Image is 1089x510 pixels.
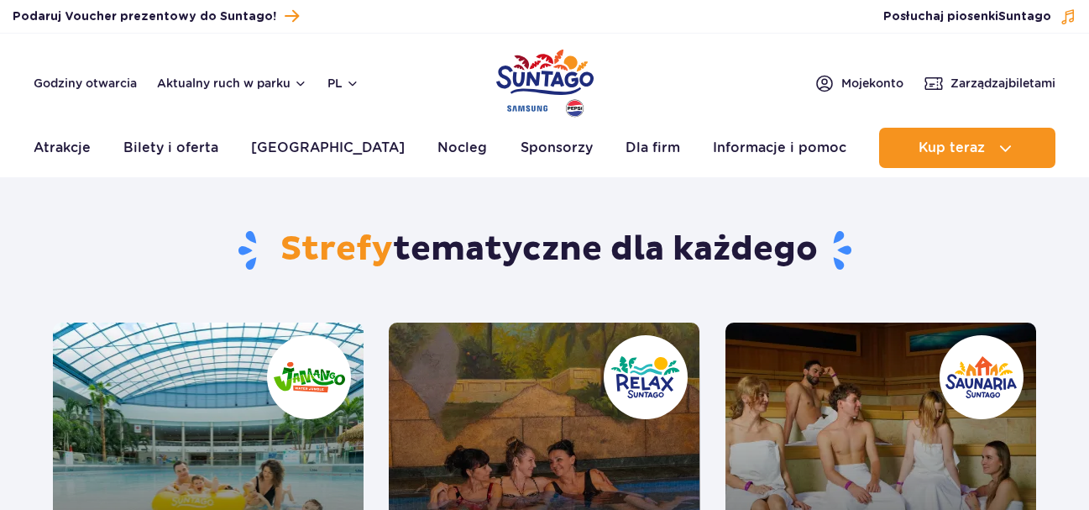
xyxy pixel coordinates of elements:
span: Kup teraz [919,140,985,155]
a: Podaruj Voucher prezentowy do Suntago! [13,5,299,28]
a: Zarządzajbiletami [924,73,1055,93]
h1: tematyczne dla każdego [53,229,1036,272]
a: Atrakcje [34,128,91,168]
button: Kup teraz [879,128,1055,168]
span: Moje konto [841,75,903,92]
button: pl [327,75,359,92]
span: Strefy [280,229,393,271]
a: Nocleg [437,128,487,168]
a: Park of Poland [496,42,594,119]
button: Posłuchaj piosenkiSuntago [883,8,1076,25]
span: Posłuchaj piosenki [883,8,1051,25]
a: Informacje i pomoc [713,128,846,168]
a: Bilety i oferta [123,128,218,168]
a: Dla firm [626,128,680,168]
span: Zarządzaj biletami [950,75,1055,92]
span: Suntago [998,11,1051,23]
a: [GEOGRAPHIC_DATA] [251,128,405,168]
a: Sponsorzy [521,128,593,168]
a: Mojekonto [814,73,903,93]
button: Aktualny ruch w parku [157,76,307,90]
a: Godziny otwarcia [34,75,137,92]
span: Podaruj Voucher prezentowy do Suntago! [13,8,276,25]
